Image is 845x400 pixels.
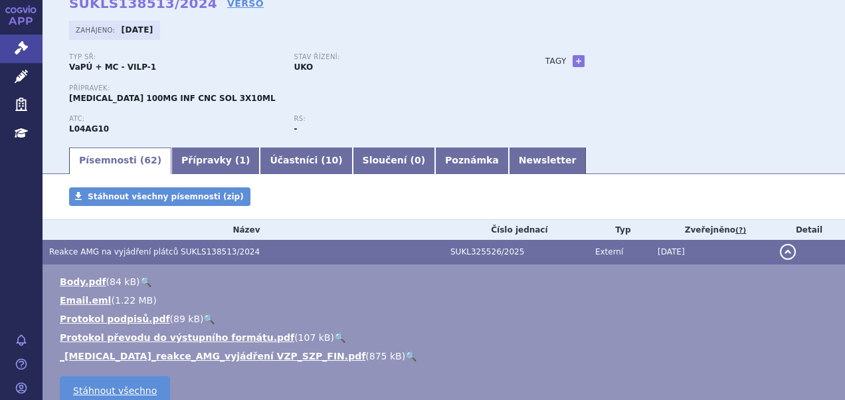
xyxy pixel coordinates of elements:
a: Poznámka [435,148,509,174]
span: [MEDICAL_DATA] 100MG INF CNC SOL 3X10ML [69,94,276,103]
a: Přípravky (1) [171,148,260,174]
strong: INEBILIZUMAB [69,124,109,134]
th: Název [43,220,444,240]
td: SUKL325526/2025 [444,240,589,264]
span: 89 kB [173,314,200,324]
strong: - [294,124,297,134]
a: Účastníci (10) [260,148,352,174]
a: 🔍 [140,276,151,287]
a: Písemnosti (62) [69,148,171,174]
a: Body.pdf [60,276,106,287]
p: Typ SŘ: [69,53,280,61]
strong: UKO [294,62,313,72]
span: 62 [144,155,157,165]
li: ( ) [60,312,832,326]
p: Stav řízení: [294,53,505,61]
a: _[MEDICAL_DATA]_reakce_AMG_vyjádření VZP_SZP_FIN.pdf [60,351,365,361]
h3: Tagy [545,53,567,69]
a: Newsletter [509,148,587,174]
li: ( ) [60,275,832,288]
th: Číslo jednací [444,220,589,240]
li: ( ) [60,331,832,344]
a: 🔍 [203,314,215,324]
p: Přípravek: [69,84,519,92]
span: Reakce AMG na vyjádření plátců SUKLS138513/2024 [49,247,260,256]
p: ATC: [69,115,280,123]
span: 84 kB [110,276,136,287]
a: Email.eml [60,295,111,306]
span: 1.22 MB [115,295,153,306]
a: 🔍 [334,332,345,343]
strong: [DATE] [122,25,153,35]
a: 🔍 [405,351,417,361]
a: Stáhnout všechny písemnosti (zip) [69,187,250,206]
span: 10 [326,155,338,165]
th: Typ [589,220,651,240]
th: Zveřejněno [651,220,773,240]
li: ( ) [60,350,832,363]
span: 875 kB [369,351,402,361]
th: Detail [773,220,845,240]
a: Protokol podpisů.pdf [60,314,170,324]
span: 0 [415,155,421,165]
span: 1 [239,155,246,165]
p: RS: [294,115,505,123]
td: [DATE] [651,240,773,264]
span: Externí [595,247,623,256]
span: 107 kB [298,332,331,343]
span: Zahájeno: [76,25,118,35]
li: ( ) [60,294,832,307]
a: + [573,55,585,67]
a: Protokol převodu do výstupního formátu.pdf [60,332,294,343]
span: Stáhnout všechny písemnosti (zip) [88,192,244,201]
button: detail [780,244,796,260]
abbr: (?) [735,226,746,235]
strong: VaPÚ + MC - VILP-1 [69,62,156,72]
a: Sloučení (0) [353,148,435,174]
